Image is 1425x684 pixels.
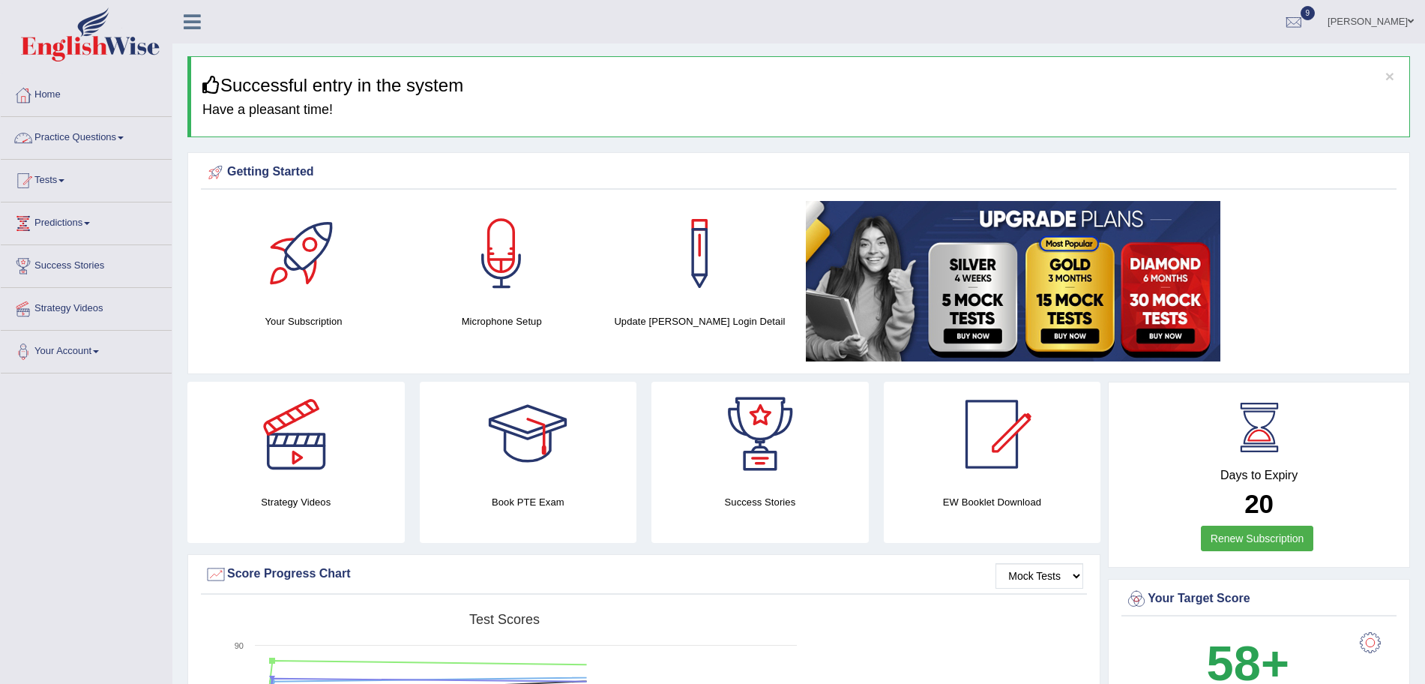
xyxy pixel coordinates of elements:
[205,563,1083,586] div: Score Progress Chart
[608,313,791,329] h4: Update [PERSON_NAME] Login Detail
[1385,68,1394,84] button: ×
[1301,6,1316,20] span: 9
[1244,489,1274,518] b: 20
[202,103,1398,118] h4: Have a pleasant time!
[1,117,172,154] a: Practice Questions
[884,494,1101,510] h4: EW Booklet Download
[1201,526,1314,551] a: Renew Subscription
[1125,588,1393,610] div: Your Target Score
[469,612,540,627] tspan: Test scores
[1,288,172,325] a: Strategy Videos
[235,641,244,650] text: 90
[651,494,869,510] h4: Success Stories
[1,331,172,368] a: Your Account
[410,313,593,329] h4: Microphone Setup
[187,494,405,510] h4: Strategy Videos
[1,245,172,283] a: Success Stories
[202,76,1398,95] h3: Successful entry in the system
[1,160,172,197] a: Tests
[420,494,637,510] h4: Book PTE Exam
[1,202,172,240] a: Predictions
[1125,469,1393,482] h4: Days to Expiry
[1,74,172,112] a: Home
[806,201,1220,361] img: small5.jpg
[205,161,1393,184] div: Getting Started
[212,313,395,329] h4: Your Subscription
